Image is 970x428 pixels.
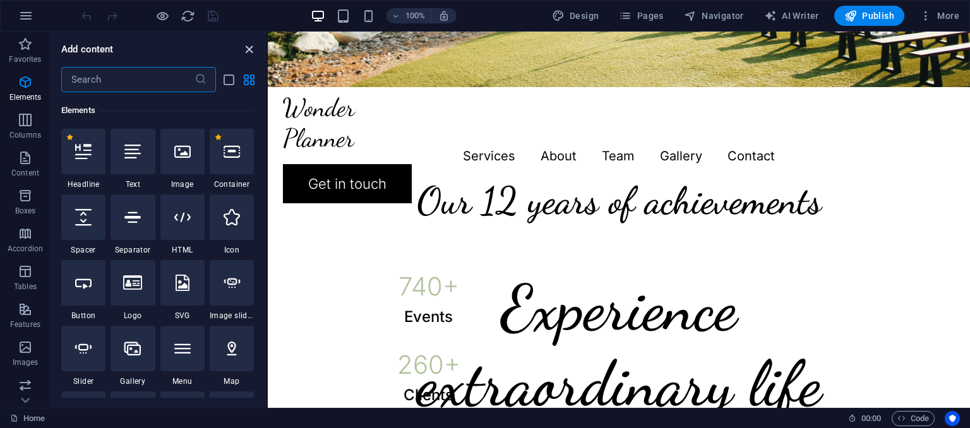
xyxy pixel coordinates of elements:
[66,134,73,141] span: Remove from favorites
[155,8,170,23] button: Click here to leave preview mode and continue editing
[919,9,959,22] span: More
[160,311,205,321] span: SVG
[215,134,222,141] span: Remove from favorites
[111,260,155,321] div: Logo
[210,376,254,386] span: Map
[684,9,744,22] span: Navigator
[11,168,39,178] p: Content
[892,411,935,426] button: Code
[614,6,668,26] button: Pages
[759,6,824,26] button: AI Writer
[210,194,254,255] div: Icon
[111,129,155,189] div: Text
[547,6,604,26] button: Design
[10,319,40,330] p: Features
[764,9,819,22] span: AI Writer
[61,67,195,92] input: Search
[897,411,929,426] span: Code
[848,411,882,426] h6: Session time
[13,357,39,367] p: Images
[844,9,894,22] span: Publish
[210,260,254,321] div: Image slider
[160,245,205,255] span: HTML
[180,8,195,23] button: reload
[111,245,155,255] span: Separator
[111,194,155,255] div: Separator
[160,260,205,321] div: SVG
[10,411,45,426] a: Click to cancel selection. Double-click to open Pages
[160,326,205,386] div: Menu
[210,179,254,189] span: Container
[111,311,155,321] span: Logo
[160,376,205,386] span: Menu
[61,194,105,255] div: Spacer
[547,6,604,26] div: Design (Ctrl+Alt+Y)
[870,413,872,423] span: :
[61,376,105,386] span: Slider
[9,54,41,64] p: Favorites
[861,411,881,426] span: 00 00
[61,326,105,386] div: Slider
[241,72,256,87] button: grid-view
[438,10,450,21] i: On resize automatically adjust zoom level to fit chosen device.
[679,6,749,26] button: Navigator
[61,311,105,321] span: Button
[9,92,42,102] p: Elements
[552,9,599,22] span: Design
[14,282,37,292] p: Tables
[9,130,41,140] p: Columns
[834,6,904,26] button: Publish
[405,8,426,23] h6: 100%
[210,326,254,386] div: Map
[914,6,964,26] button: More
[210,129,254,189] div: Container
[210,245,254,255] span: Icon
[160,194,205,255] div: HTML
[15,206,36,216] p: Boxes
[61,129,105,189] div: Headline
[61,245,105,255] span: Spacer
[619,9,663,22] span: Pages
[221,72,236,87] button: list-view
[210,311,254,321] span: Image slider
[61,42,114,57] h6: Add content
[160,129,205,189] div: Image
[386,8,431,23] button: 100%
[8,244,43,254] p: Accordion
[61,103,254,118] h6: Elements
[945,411,960,426] button: Usercentrics
[61,260,105,321] div: Button
[181,9,195,23] i: Reload page
[111,179,155,189] span: Text
[61,179,105,189] span: Headline
[111,376,155,386] span: Gallery
[160,179,205,189] span: Image
[241,42,256,57] button: close panel
[111,326,155,386] div: Gallery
